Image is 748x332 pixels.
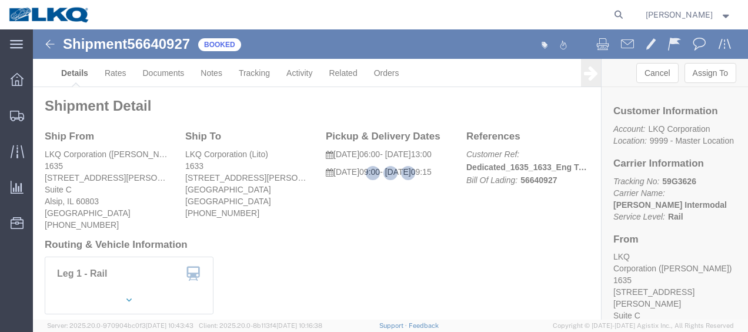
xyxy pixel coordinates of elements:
[8,6,91,24] img: logo
[553,321,734,331] span: Copyright © [DATE]-[DATE] Agistix Inc., All Rights Reserved
[646,8,713,21] span: Robert Benette
[199,322,322,329] span: Client: 2025.20.0-8b113f4
[379,322,409,329] a: Support
[276,322,322,329] span: [DATE] 10:16:38
[645,8,732,22] button: [PERSON_NAME]
[146,322,193,329] span: [DATE] 10:43:43
[47,322,193,329] span: Server: 2025.20.0-970904bc0f3
[409,322,439,329] a: Feedback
